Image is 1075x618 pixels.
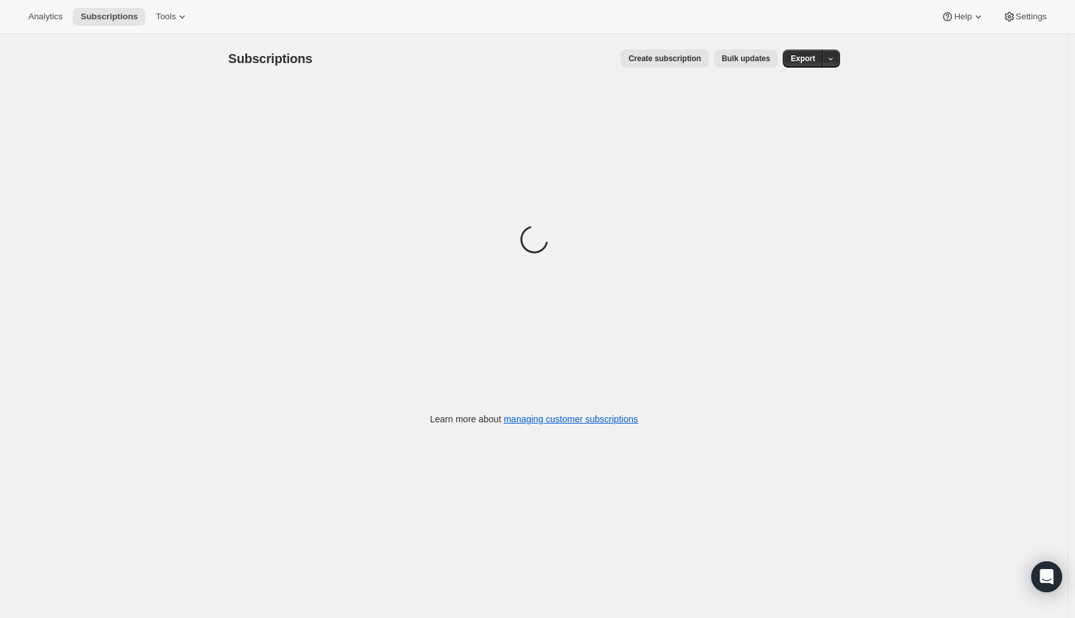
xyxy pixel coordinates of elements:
button: Export [783,50,823,68]
span: Settings [1016,12,1047,22]
span: Help [954,12,971,22]
button: Help [933,8,992,26]
a: managing customer subscriptions [503,414,638,424]
div: Open Intercom Messenger [1031,561,1062,592]
button: Bulk updates [714,50,778,68]
button: Subscriptions [73,8,145,26]
span: Export [790,53,815,64]
span: Subscriptions [80,12,138,22]
button: Analytics [21,8,70,26]
span: Bulk updates [722,53,770,64]
span: Create subscription [628,53,701,64]
span: Subscriptions [229,51,313,66]
span: Tools [156,12,176,22]
p: Learn more about [430,413,638,426]
button: Tools [148,8,196,26]
button: Settings [995,8,1054,26]
span: Analytics [28,12,62,22]
button: Create subscription [621,50,709,68]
